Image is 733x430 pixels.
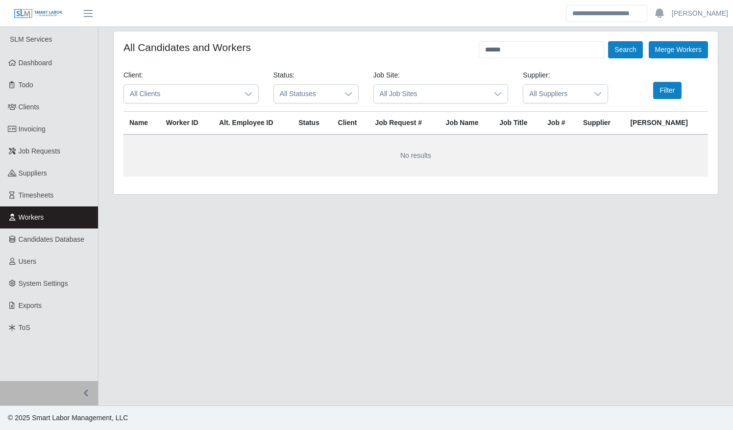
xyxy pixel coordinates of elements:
[123,134,708,177] td: No results
[541,112,577,135] th: Job #
[123,70,143,80] label: Client:
[14,8,63,19] img: SLM Logo
[608,41,642,58] button: Search
[124,85,239,103] span: All Clients
[373,70,400,80] label: Job Site:
[369,112,440,135] th: Job Request #
[440,112,494,135] th: Job Name
[577,112,624,135] th: Supplier
[19,191,54,199] span: Timesheets
[19,59,52,67] span: Dashboard
[8,414,128,422] span: © 2025 Smart Labor Management, LLC
[523,85,588,103] span: All Suppliers
[19,147,61,155] span: Job Requests
[19,302,42,309] span: Exports
[19,324,30,331] span: ToS
[123,41,251,53] h4: All Candidates and Workers
[19,235,85,243] span: Candidates Database
[493,112,541,135] th: Job Title
[653,82,681,99] button: Filter
[160,112,213,135] th: Worker ID
[19,169,47,177] span: Suppliers
[624,112,708,135] th: [PERSON_NAME]
[566,5,647,22] input: Search
[374,85,489,103] span: All Job Sites
[19,279,68,287] span: System Settings
[649,41,708,58] button: Merge Workers
[19,257,37,265] span: Users
[274,85,339,103] span: All Statuses
[19,103,40,111] span: Clients
[123,112,160,135] th: Name
[523,70,550,80] label: Supplier:
[19,81,33,89] span: Todo
[10,35,52,43] span: SLM Services
[332,112,369,135] th: Client
[19,125,46,133] span: Invoicing
[672,8,728,19] a: [PERSON_NAME]
[19,213,44,221] span: Workers
[293,112,332,135] th: Status
[213,112,293,135] th: Alt. Employee ID
[273,70,295,80] label: Status:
